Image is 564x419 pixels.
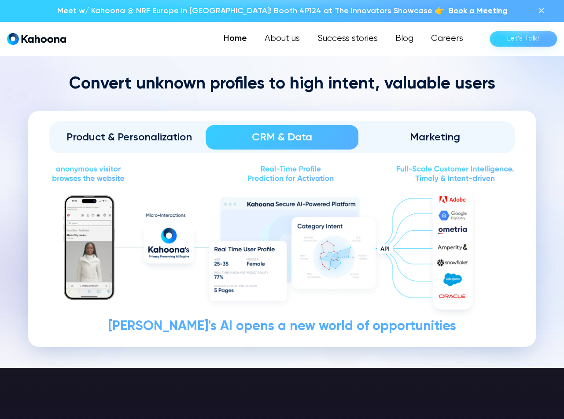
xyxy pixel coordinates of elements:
a: home [7,33,66,45]
a: Home [215,30,256,48]
a: About us [256,30,309,48]
a: Success stories [309,30,387,48]
a: Let’s Talk! [490,31,557,47]
p: Meet w/ Kahoona @ NRF Europe in [GEOGRAPHIC_DATA]! Booth 4P124 at The Innovators Showcase 👉 [57,5,444,17]
div: Let’s Talk! [507,32,539,46]
span: Book a Meeting [448,7,507,15]
div: CRM & Data [218,130,346,144]
h2: Convert unknown profiles to high intent, valuable users [28,74,536,95]
a: Blog [387,30,422,48]
div: [PERSON_NAME]'s AI opens a new world of opportunities [49,320,515,334]
div: Marketing [371,130,499,144]
a: Careers [422,30,472,48]
a: Book a Meeting [448,5,507,17]
div: Product & Personalization [65,130,193,144]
